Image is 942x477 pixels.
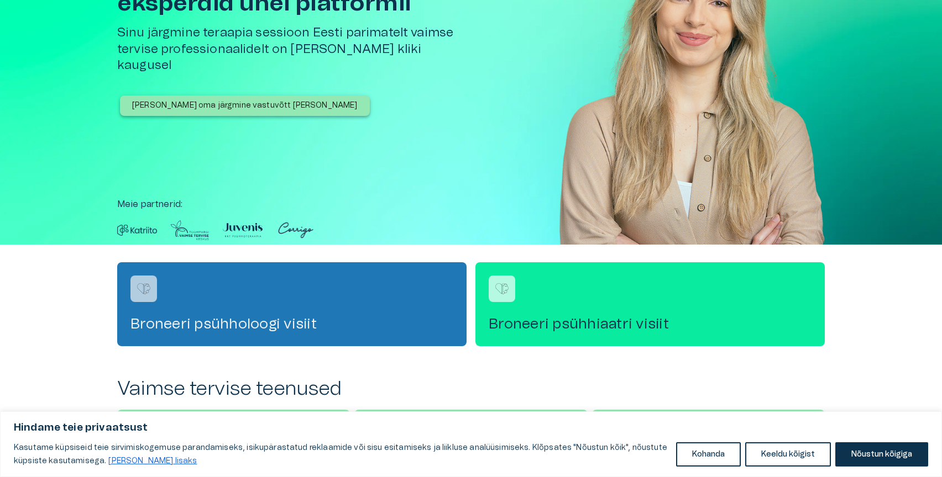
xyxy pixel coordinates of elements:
button: Keeldu kõigist [745,442,831,467]
h2: Vaimse tervise teenused [117,377,825,401]
a: Navigate to service booking [475,262,825,346]
p: [PERSON_NAME] oma järgmine vastuvõtt [PERSON_NAME] [132,100,358,112]
span: Help [56,9,73,18]
img: Partner logo [170,220,210,241]
p: Kasutame küpsiseid teie sirvimiskogemuse parandamiseks, isikupärastatud reklaamide või sisu esita... [14,441,668,468]
h5: Sinu järgmine teraapia sessioon Eesti parimatelt vaimse tervise professionaalidelt on [PERSON_NAM... [117,25,475,73]
p: Meie partnerid : [117,198,825,211]
img: Broneeri psühholoogi visiit logo [135,280,152,297]
a: Loe lisaks [108,457,197,465]
img: Broneeri psühhiaatri visiit logo [494,280,510,297]
button: Nõustun kõigiga [835,442,928,467]
button: Kohanda [676,442,741,467]
h4: Broneeri psühholoogi visiit [130,315,453,333]
img: Partner logo [276,220,316,241]
img: Partner logo [117,220,157,241]
h4: Broneeri psühhiaatri visiit [489,315,812,333]
a: Navigate to service booking [117,262,467,346]
img: Partner logo [223,220,263,241]
p: Hindame teie privaatsust [14,421,928,434]
button: [PERSON_NAME] oma järgmine vastuvõtt [PERSON_NAME] [120,96,370,116]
